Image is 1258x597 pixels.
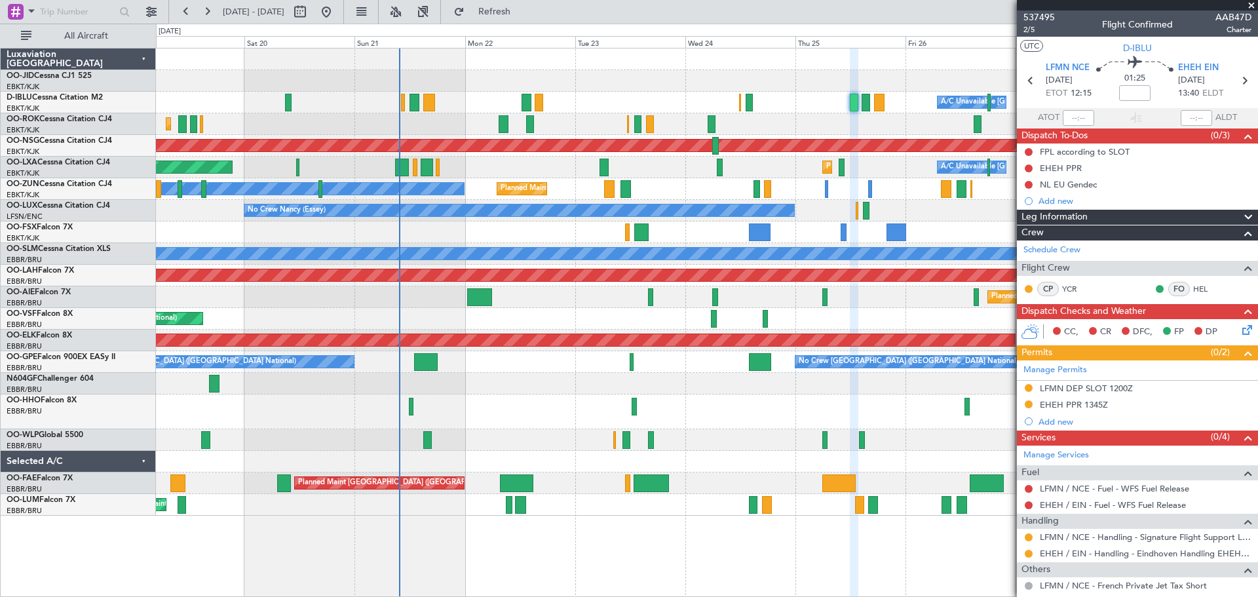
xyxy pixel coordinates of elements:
[7,223,73,231] a: OO-FSXFalcon 7X
[7,474,73,482] a: OO-FAEFalcon 7X
[7,298,42,308] a: EBBR/BRU
[905,36,1016,48] div: Fri 26
[1178,87,1199,100] span: 13:40
[7,320,42,330] a: EBBR/BRU
[7,82,39,92] a: EBKT/KJK
[1215,10,1251,24] span: AAB47D
[501,179,653,199] div: Planned Maint Kortrijk-[GEOGRAPHIC_DATA]
[1023,449,1089,462] a: Manage Services
[1021,304,1146,319] span: Dispatch Checks and Weather
[7,375,37,383] span: N604GF
[1023,10,1055,24] span: 537495
[7,245,38,253] span: OO-SLM
[7,180,112,188] a: OO-ZUNCessna Citation CJ4
[1062,283,1092,295] a: YCR
[134,36,244,48] div: Fri 19
[1178,74,1205,87] span: [DATE]
[1021,225,1044,241] span: Crew
[7,431,83,439] a: OO-WLPGlobal 5500
[1021,128,1088,144] span: Dispatch To-Dos
[799,352,1018,372] div: No Crew [GEOGRAPHIC_DATA] ([GEOGRAPHIC_DATA] National)
[1133,326,1153,339] span: DFC,
[1100,326,1111,339] span: CR
[1021,345,1052,360] span: Permits
[1021,562,1050,577] span: Others
[1040,531,1251,543] a: LFMN / NCE - Handling - Signature Flight Support LFMN / NCE
[7,431,39,439] span: OO-WLP
[7,125,39,135] a: EBKT/KJK
[7,332,36,339] span: OO-ELK
[7,288,35,296] span: OO-AIE
[7,202,110,210] a: OO-LUXCessna Citation CJ4
[1206,326,1217,339] span: DP
[7,441,42,451] a: EBBR/BRU
[14,26,142,47] button: All Aircraft
[7,147,39,157] a: EBKT/KJK
[1174,326,1184,339] span: FP
[1021,465,1039,480] span: Fuel
[7,385,42,395] a: EBBR/BRU
[1040,548,1251,559] a: EHEH / EIN - Handling - Eindhoven Handling EHEH / EIN
[1202,87,1223,100] span: ELDT
[7,288,71,296] a: OO-AIEFalcon 7X
[7,94,32,102] span: D-IBLU
[7,168,39,178] a: EBKT/KJK
[7,332,72,339] a: OO-ELKFalcon 8X
[1040,483,1189,494] a: LFMN / NCE - Fuel - WFS Fuel Release
[1211,345,1230,359] span: (0/2)
[1040,399,1108,410] div: EHEH PPR 1345Z
[1021,431,1056,446] span: Services
[1123,41,1152,55] span: D-IBLU
[1020,40,1043,52] button: UTC
[1023,364,1087,377] a: Manage Permits
[685,36,795,48] div: Wed 24
[1211,430,1230,444] span: (0/4)
[7,396,77,404] a: OO-HHOFalcon 8X
[1038,111,1059,125] span: ATOT
[1046,87,1067,100] span: ETOT
[7,396,41,404] span: OO-HHO
[1168,282,1190,296] div: FO
[1023,24,1055,35] span: 2/5
[1016,36,1126,48] div: Sat 27
[1063,110,1094,126] input: --:--
[7,94,103,102] a: D-IBLUCessna Citation M2
[1040,580,1207,591] a: LFMN / NCE - French Private Jet Tax Short
[795,36,905,48] div: Thu 25
[7,496,75,504] a: OO-LUMFalcon 7X
[7,72,34,80] span: OO-JID
[1215,111,1237,125] span: ALDT
[1040,499,1186,510] a: EHEH / EIN - Fuel - WFS Fuel Release
[467,7,522,16] span: Refresh
[1124,72,1145,85] span: 01:25
[1046,62,1090,75] span: LFMN NCE
[7,159,110,166] a: OO-LXACessna Citation CJ4
[7,190,39,200] a: EBKT/KJK
[248,201,326,220] div: No Crew Nancy (Essey)
[7,506,42,516] a: EBBR/BRU
[1039,195,1251,206] div: Add new
[1211,128,1230,142] span: (0/3)
[1021,210,1088,225] span: Leg Information
[7,104,39,113] a: EBKT/KJK
[465,36,575,48] div: Mon 22
[7,406,42,416] a: EBBR/BRU
[7,310,37,318] span: OO-VSF
[159,26,181,37] div: [DATE]
[575,36,685,48] div: Tue 23
[223,6,284,18] span: [DATE] - [DATE]
[354,36,465,48] div: Sun 21
[7,341,42,351] a: EBBR/BRU
[1193,283,1223,295] a: HEL
[7,496,39,504] span: OO-LUM
[298,473,535,493] div: Planned Maint [GEOGRAPHIC_DATA] ([GEOGRAPHIC_DATA] National)
[1021,261,1070,276] span: Flight Crew
[170,114,322,134] div: Planned Maint Kortrijk-[GEOGRAPHIC_DATA]
[941,157,1185,177] div: A/C Unavailable [GEOGRAPHIC_DATA] ([GEOGRAPHIC_DATA] National)
[1021,514,1059,529] span: Handling
[1046,74,1073,87] span: [DATE]
[1040,163,1082,174] div: EHEH PPR
[7,115,112,123] a: OO-ROKCessna Citation CJ4
[1102,18,1173,31] div: Flight Confirmed
[7,137,39,145] span: OO-NSG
